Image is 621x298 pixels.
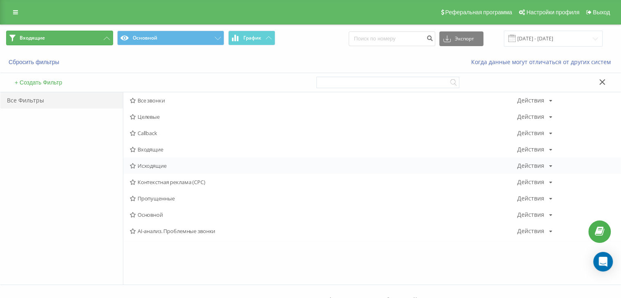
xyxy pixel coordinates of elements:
[439,31,483,46] button: Экспорт
[130,196,517,201] span: Пропущенные
[130,98,517,103] span: Все звонки
[228,31,275,45] button: График
[20,35,45,41] span: Входящие
[130,114,517,120] span: Целевые
[445,9,512,16] span: Реферальная программа
[593,9,610,16] span: Выход
[517,163,544,169] div: Действия
[517,130,544,136] div: Действия
[517,212,544,218] div: Действия
[517,179,544,185] div: Действия
[517,98,544,103] div: Действия
[243,35,261,41] span: График
[130,228,517,234] span: AI-анализ. Проблемные звонки
[526,9,579,16] span: Настройки профиля
[130,147,517,152] span: Входящие
[130,163,517,169] span: Исходящие
[517,228,544,234] div: Действия
[597,78,608,87] button: Закрыть
[130,212,517,218] span: Основной
[349,31,435,46] input: Поиск по номеру
[517,196,544,201] div: Действия
[517,147,544,152] div: Действия
[0,92,123,109] div: Все Фильтры
[6,31,113,45] button: Входящие
[471,58,615,66] a: Когда данные могут отличаться от других систем
[12,79,65,86] button: + Создать Фильтр
[130,130,517,136] span: Callback
[117,31,224,45] button: Основной
[130,179,517,185] span: Контекстная реклама (CPC)
[593,252,613,271] div: Open Intercom Messenger
[6,58,63,66] button: Сбросить фильтры
[517,114,544,120] div: Действия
